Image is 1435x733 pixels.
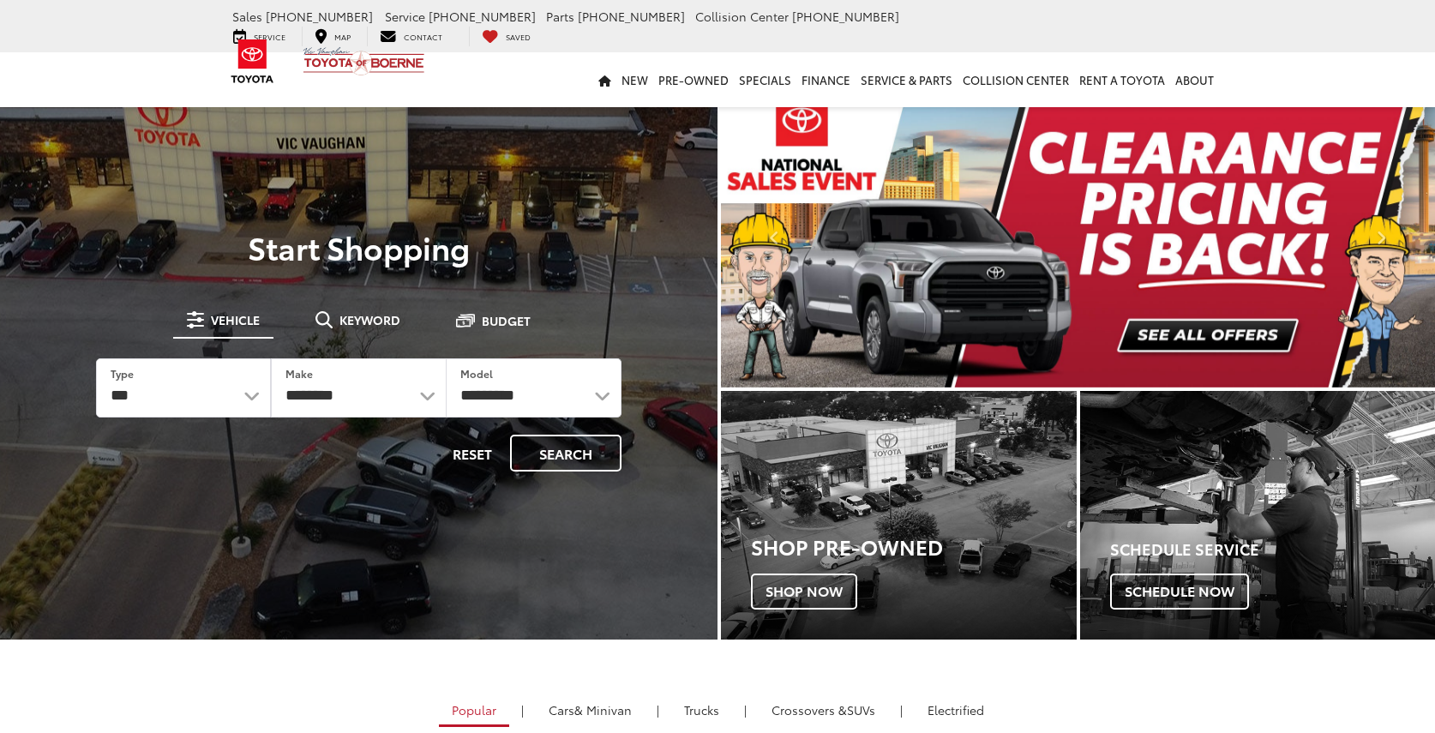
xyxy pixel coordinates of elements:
div: carousel slide number 1 of 2 [721,86,1435,388]
a: Service [220,27,298,45]
span: Service [385,8,425,25]
li: | [517,701,528,718]
span: Keyword [339,314,400,326]
a: Service & Parts: Opens in a new tab [856,52,958,107]
span: Collision Center [695,8,789,25]
span: [PHONE_NUMBER] [266,8,373,25]
a: Electrified [915,695,997,724]
div: Toyota [721,391,1077,640]
section: Carousel section with vehicle pictures - may contain disclaimers. [721,86,1435,388]
span: Contact [404,31,442,42]
a: New [616,52,653,107]
a: Pre-Owned [653,52,734,107]
img: Toyota [220,33,285,89]
button: Search [510,435,621,472]
span: Saved [506,31,531,42]
img: Clearance Pricing Is Back [721,86,1435,388]
a: Specials [734,52,796,107]
button: Reset [438,435,507,472]
a: Home [593,52,616,107]
span: Schedule Now [1110,574,1249,610]
button: Click to view next picture. [1328,120,1435,353]
li: | [652,701,663,718]
a: Popular [439,695,509,727]
a: SUVs [759,695,888,724]
h3: Shop Pre-Owned [751,535,1077,557]
label: Model [460,366,493,381]
a: Contact [367,27,455,45]
span: [PHONE_NUMBER] [792,8,899,25]
label: Make [285,366,313,381]
p: Start Shopping [72,230,645,264]
span: Service [254,31,285,42]
a: Collision Center [958,52,1074,107]
a: Trucks [671,695,732,724]
a: Cars [536,695,645,724]
span: [PHONE_NUMBER] [429,8,536,25]
li: | [740,701,751,718]
span: Sales [232,8,262,25]
span: Parts [546,8,574,25]
span: Shop Now [751,574,857,610]
a: Finance [796,52,856,107]
a: Shop Pre-Owned Shop Now [721,391,1077,640]
li: | [896,701,907,718]
a: My Saved Vehicles [469,27,543,45]
span: Crossovers & [772,701,847,718]
a: Map [302,27,363,45]
span: Budget [482,315,531,327]
span: Vehicle [211,314,260,326]
label: Type [111,366,134,381]
span: Map [334,31,351,42]
span: & Minivan [574,701,632,718]
a: Rent a Toyota [1074,52,1170,107]
span: [PHONE_NUMBER] [578,8,685,25]
a: About [1170,52,1219,107]
img: Vic Vaughan Toyota of Boerne [303,46,425,76]
button: Click to view previous picture. [721,120,828,353]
